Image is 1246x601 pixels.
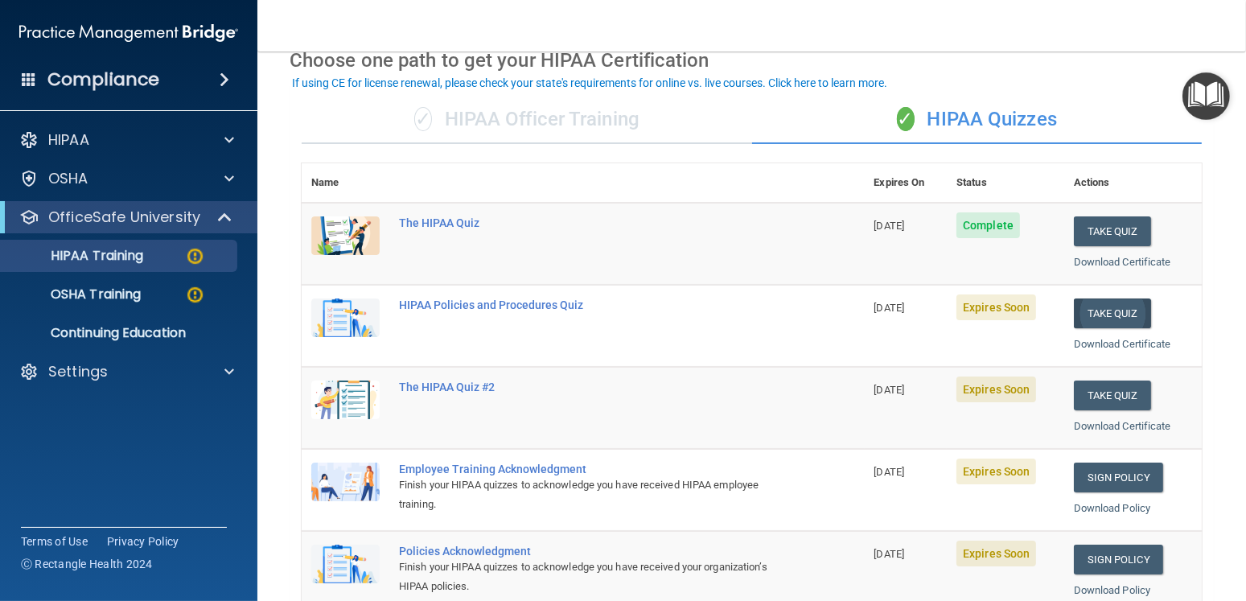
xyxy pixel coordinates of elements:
button: Take Quiz [1074,298,1151,328]
p: Settings [48,362,108,381]
img: warning-circle.0cc9ac19.png [185,246,205,266]
p: Continuing Education [10,325,230,341]
a: OSHA [19,169,234,188]
span: [DATE] [874,548,905,560]
p: OfficeSafe University [48,208,200,227]
a: Sign Policy [1074,545,1163,574]
p: OSHA Training [10,286,141,303]
p: OSHA [48,169,88,188]
th: Expires On [865,163,948,203]
span: [DATE] [874,220,905,232]
div: Finish your HIPAA quizzes to acknowledge you have received your organization’s HIPAA policies. [399,558,784,596]
span: Ⓒ Rectangle Health 2024 [21,556,153,572]
h4: Compliance [47,68,159,91]
button: Take Quiz [1074,216,1151,246]
span: Expires Soon [956,541,1036,566]
a: HIPAA [19,130,234,150]
div: Choose one path to get your HIPAA Certification [290,37,1214,84]
div: Policies Acknowledgment [399,545,784,558]
span: ✓ [414,107,432,131]
img: warning-circle.0cc9ac19.png [185,285,205,305]
div: HIPAA Officer Training [302,96,752,144]
a: OfficeSafe University [19,208,233,227]
div: HIPAA Quizzes [752,96,1203,144]
a: Settings [19,362,234,381]
p: HIPAA [48,130,89,150]
a: Download Certificate [1074,420,1171,432]
span: ✓ [897,107,915,131]
div: The HIPAA Quiz [399,216,784,229]
p: HIPAA Training [10,248,143,264]
a: Sign Policy [1074,463,1163,492]
div: If using CE for license renewal, please check your state's requirements for online vs. live cours... [292,77,887,89]
a: Download Certificate [1074,338,1171,350]
div: The HIPAA Quiz #2 [399,381,784,393]
a: Download Certificate [1074,256,1171,268]
img: PMB logo [19,17,238,49]
th: Actions [1064,163,1202,203]
th: Status [947,163,1064,203]
button: If using CE for license renewal, please check your state's requirements for online vs. live cours... [290,75,890,91]
div: HIPAA Policies and Procedures Quiz [399,298,784,311]
span: [DATE] [874,302,905,314]
a: Download Policy [1074,502,1151,514]
th: Name [302,163,389,203]
span: Complete [956,212,1020,238]
span: [DATE] [874,466,905,478]
span: Expires Soon [956,459,1036,484]
button: Open Resource Center [1182,72,1230,120]
span: Expires Soon [956,377,1036,402]
a: Privacy Policy [107,533,179,550]
span: Expires Soon [956,294,1036,320]
a: Download Policy [1074,584,1151,596]
a: Terms of Use [21,533,88,550]
div: Employee Training Acknowledgment [399,463,784,475]
div: Finish your HIPAA quizzes to acknowledge you have received HIPAA employee training. [399,475,784,514]
button: Take Quiz [1074,381,1151,410]
span: [DATE] [874,384,905,396]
